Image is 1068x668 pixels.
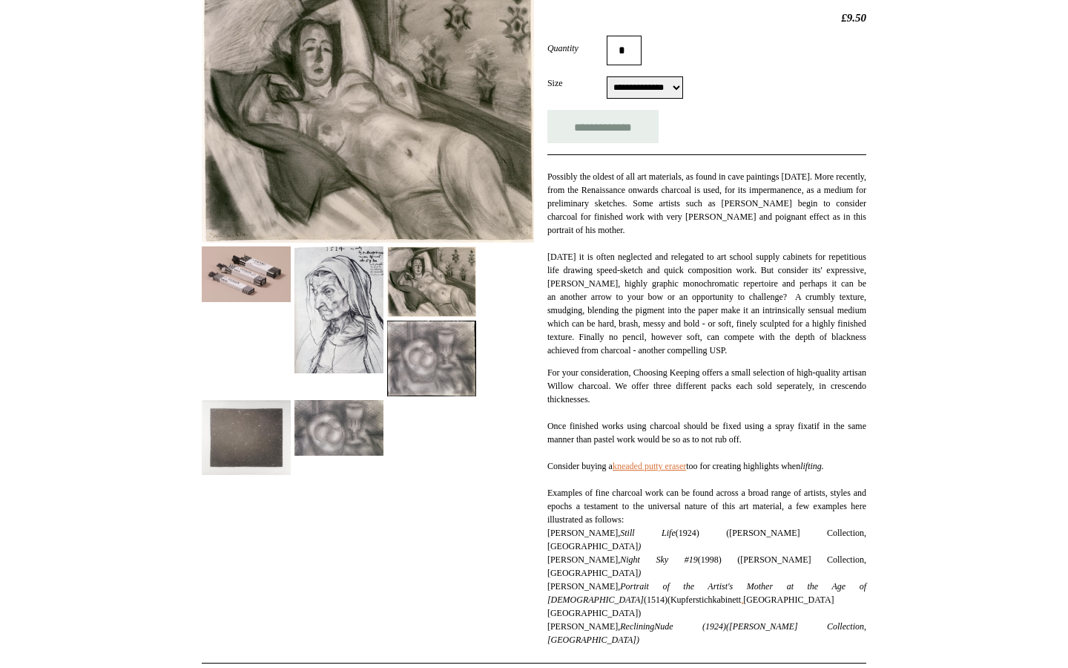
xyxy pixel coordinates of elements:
[638,541,641,551] em: )
[294,400,383,456] img: Artist's Willow Charcoal Drawing Sticks
[387,321,476,396] img: Artist's Willow Charcoal Drawing Sticks
[294,246,383,373] img: Artist's Willow Charcoal Drawing Sticks
[800,461,824,471] em: lifting.
[202,400,291,475] img: Artist's Willow Charcoal Drawing Sticks
[638,568,641,578] em: )
[387,246,476,318] img: Artist's Willow Charcoal Drawing Sticks
[547,76,607,90] label: Size
[636,635,639,645] em: )
[547,170,866,357] p: Possibly the oldest of all art materials, as found in cave paintings [DATE]. More recently, from ...
[613,461,686,471] a: kneaded putty eraser
[547,11,866,24] h2: £9.50
[547,42,607,55] label: Quantity
[620,621,654,632] em: Reclining
[547,366,866,646] p: For your consideration, Choosing Keeping offers a small selection of high-quality artisan Willow ...
[547,581,866,605] em: Portrait of the Artist's Mother at the Age of [DEMOGRAPHIC_DATA]
[547,621,866,645] i: Nude (1924)
[741,595,743,605] a: ,
[620,554,697,565] em: Night Sky #19
[547,488,866,618] span: Examples of fine charcoal work can be found across a broad range of artists, styles and epochs a ...
[202,246,291,302] img: Artist's Willow Charcoal Drawing Sticks
[620,528,675,538] em: Still Life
